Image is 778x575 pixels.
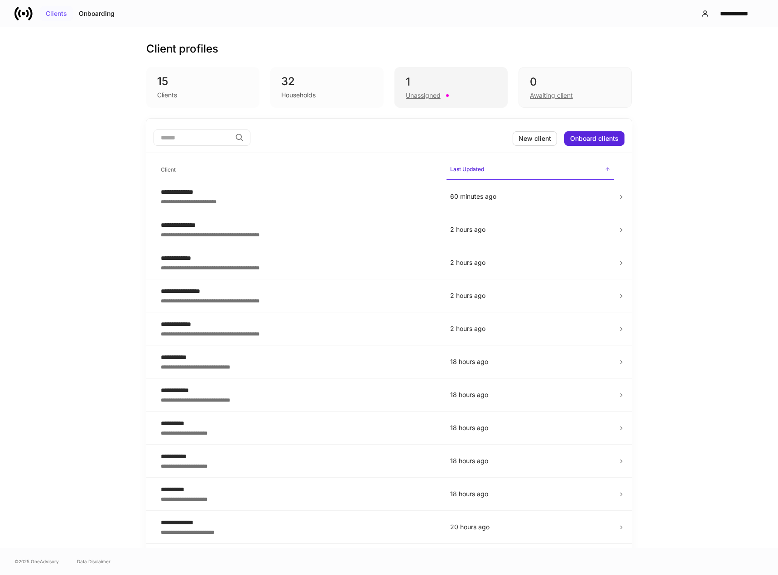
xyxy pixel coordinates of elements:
div: Onboarding [79,10,115,17]
a: Data Disclaimer [77,558,110,565]
div: New client [519,135,551,142]
p: 18 hours ago [450,390,610,399]
span: Last Updated [447,160,614,180]
div: 0Awaiting client [519,67,632,108]
p: 2 hours ago [450,258,610,267]
p: 20 hours ago [450,522,610,532]
button: Onboard clients [564,131,624,146]
button: Onboarding [73,6,120,21]
h3: Client profiles [146,42,218,56]
div: Households [281,91,316,100]
p: 2 hours ago [450,324,610,333]
button: Clients [40,6,73,21]
div: Clients [46,10,67,17]
p: 2 hours ago [450,225,610,234]
button: New client [513,131,557,146]
span: © 2025 OneAdvisory [14,558,59,565]
div: Awaiting client [530,91,573,100]
h6: Last Updated [450,165,484,173]
span: Client [157,161,439,179]
div: 1Unassigned [394,67,508,108]
div: Unassigned [406,91,441,100]
h6: Client [161,165,176,174]
p: 18 hours ago [450,489,610,498]
div: 32 [281,74,373,89]
p: 2 hours ago [450,291,610,300]
div: 0 [530,75,620,89]
div: Clients [157,91,177,100]
div: 15 [157,74,249,89]
p: 60 minutes ago [450,192,610,201]
p: 18 hours ago [450,423,610,432]
p: 18 hours ago [450,456,610,465]
div: Onboard clients [570,135,619,142]
p: 18 hours ago [450,357,610,366]
div: 1 [406,75,496,89]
